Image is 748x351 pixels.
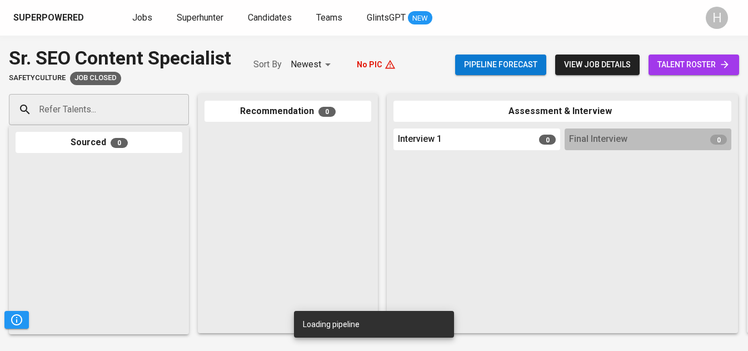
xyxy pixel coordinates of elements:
[248,11,294,25] a: Candidates
[710,135,727,145] span: 0
[367,11,432,25] a: GlintsGPT NEW
[316,11,345,25] a: Teams
[398,133,442,146] span: Interview 1
[177,11,226,25] a: Superhunter
[455,55,546,75] button: Pipeline forecast
[291,58,321,71] p: Newest
[16,132,182,154] div: Sourced
[132,12,152,23] span: Jobs
[408,13,432,24] span: NEW
[9,73,66,83] span: SafetyCulture
[539,135,556,145] span: 0
[357,59,382,70] p: No PIC
[86,9,101,26] img: app logo
[177,12,223,23] span: Superhunter
[132,11,154,25] a: Jobs
[183,108,185,111] button: Open
[367,12,406,23] span: GlintsGPT
[464,58,537,72] span: Pipeline forecast
[569,133,627,146] span: Final Interview
[4,311,29,329] button: Pipeline Triggers
[70,73,121,83] span: Job Closed
[253,58,282,71] p: Sort By
[291,55,335,75] div: Newest
[657,58,730,72] span: talent roster
[393,101,731,122] div: Assessment & Interview
[248,12,292,23] span: Candidates
[13,9,101,26] a: Superpoweredapp logo
[13,12,84,24] div: Superpowered
[706,7,728,29] div: H
[303,314,360,334] div: Loading pipeline
[316,12,342,23] span: Teams
[318,107,336,117] span: 0
[9,45,231,72] div: Sr. SEO Content Specialist
[649,55,739,75] a: talent roster
[555,55,640,75] button: view job details
[111,138,128,148] span: 0
[564,58,631,72] span: view job details
[205,101,371,122] div: Recommendation
[70,72,121,85] div: Client fulfilled job using internal hiring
